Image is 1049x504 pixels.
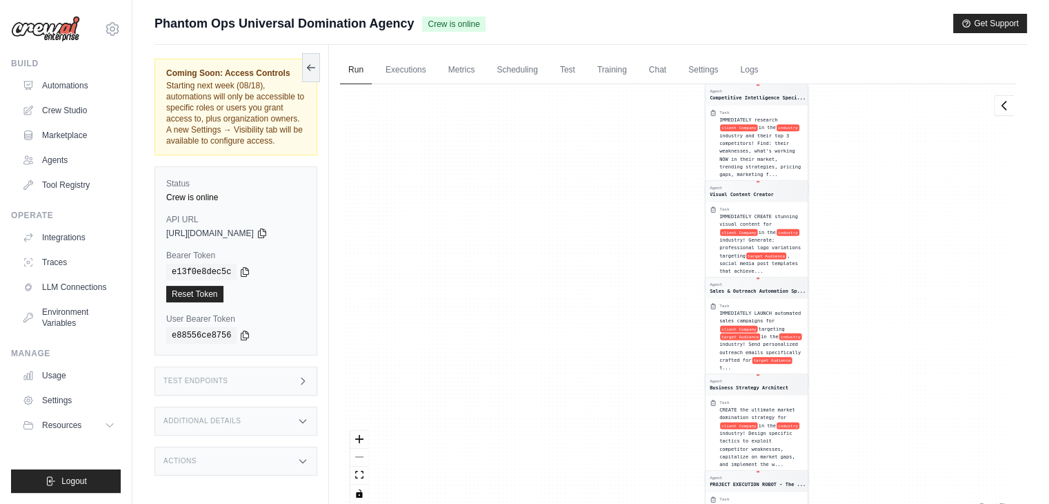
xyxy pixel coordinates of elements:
[719,310,801,323] span: IMMEDIATELY LAUNCH automated sales campaigns for
[11,58,121,69] div: Build
[166,264,237,280] code: e13f0e8dec5c
[350,485,368,503] button: toggle interactivity
[710,287,806,294] div: Sales & Outreach Automation Specialist
[710,191,774,197] div: Visual Content Creator
[17,276,121,298] a: LLM Connections
[732,56,766,85] a: Logs
[11,210,121,221] div: Operate
[166,250,306,261] label: Bearer Token
[759,229,776,235] span: in the
[719,206,729,212] div: Task
[720,229,758,236] span: client Company
[759,125,776,130] span: in the
[166,228,254,239] span: [URL][DOMAIN_NAME]
[340,56,372,85] a: Run
[719,237,801,258] span: industry! Generate: professional logo variations targeting
[710,185,774,191] div: Agent
[719,342,801,363] span: industry! Send personalized outreach emails specifically crafted for
[377,56,434,85] a: Executions
[17,389,121,411] a: Settings
[759,326,785,331] span: targeting
[166,214,306,225] label: API URL
[552,56,583,85] a: Test
[163,457,197,465] h3: Actions
[440,56,483,85] a: Metrics
[705,180,808,291] div: AgentVisual Content CreatorTaskIMMEDIATELY CREATE stunning visual content forclient Companyin the...
[953,14,1027,33] button: Get Support
[17,124,121,146] a: Marketplace
[779,333,801,340] span: industry
[719,213,798,226] span: IMMEDIATELY CREATE stunning visual content for
[17,174,121,196] a: Tool Registry
[166,81,304,146] span: Starting next week (08/18), automations will only be accessible to specific roles or users you gr...
[710,94,806,101] div: Competitive Intelligence Specialist
[11,348,121,359] div: Manage
[166,178,306,189] label: Status
[719,365,731,371] span: t...
[17,365,121,387] a: Usage
[719,303,729,309] div: Task
[17,99,121,122] a: Crew Studio
[719,406,803,469] div: CREATE the ultimate market domination strategy for {client Company} in the {industry} industry! D...
[759,423,776,428] span: in the
[705,84,808,195] div: AgentCompetitive Intelligence Speci...TaskIMMEDIATELY researchclient Companyin theindustryindustr...
[705,277,808,388] div: AgentSales & Outreach Automation Sp...TaskIMMEDIATELY LAUNCH automated sales campaigns forclient ...
[350,467,368,485] button: fit view
[11,16,80,42] img: Logo
[17,414,121,436] button: Resources
[166,68,306,79] span: Coming Soon: Access Controls
[350,431,368,449] button: zoom in
[163,377,228,385] h3: Test Endpoints
[980,438,1049,504] iframe: Chat Widget
[166,286,223,302] a: Reset Token
[777,124,799,131] span: industry
[154,14,414,33] span: Phantom Ops Universal Domination Agency
[710,475,806,481] div: Agent
[746,253,786,260] span: target Audience
[488,56,546,85] a: Scheduling
[719,309,803,372] div: IMMEDIATELY LAUNCH automated sales campaigns for {client Company} targeting {target Audience} in ...
[719,407,795,420] span: CREATE the ultimate market domination strategy for
[166,192,306,203] div: Crew is online
[422,17,485,32] span: Crew is online
[166,313,306,324] label: User Bearer Token
[719,253,798,274] span: , social media post templates that achieve...
[641,56,675,85] a: Chat
[710,282,806,287] div: Agent
[777,229,799,236] span: industry
[720,124,758,131] span: client Company
[42,420,81,431] span: Resources
[680,56,726,85] a: Settings
[710,88,806,94] div: Agent
[720,333,760,340] span: target Audience
[719,133,801,177] span: industry and their top 3 competitors! Find: their weaknesses, what's working NOW in their market,...
[17,75,121,97] a: Automations
[710,384,788,391] div: Business Strategy Architect
[17,226,121,249] a: Integrations
[719,110,729,115] div: Task
[719,496,729,502] div: Task
[720,423,758,429] span: client Company
[719,116,803,179] div: IMMEDIATELY research {client Company} in the {industry} industry and their top 3 competitors! Fin...
[166,327,237,344] code: e88556ce8756
[705,374,808,485] div: AgentBusiness Strategy ArchitectTaskCREATE the ultimate market domination strategy forclient Comp...
[719,430,795,467] span: industry! Design specific tactics to exploit competitor weaknesses, capitalize on market gaps, an...
[719,117,777,122] span: IMMEDIATELY research
[719,213,803,275] div: IMMEDIATELY CREATE stunning visual content for {client Company} in the {industry} industry! Gener...
[61,476,87,487] span: Logout
[589,56,635,85] a: Training
[761,333,778,339] span: in the
[17,301,121,334] a: Environment Variables
[11,469,121,493] button: Logout
[719,400,729,405] div: Task
[163,417,241,425] h3: Additional Details
[752,357,792,364] span: target Audience
[720,326,758,333] span: client Company
[17,149,121,171] a: Agents
[350,431,368,503] div: React Flow controls
[710,481,806,487] div: PROJECT EXECUTION ROBOT - The Task Automation Beast
[777,423,799,429] span: industry
[17,251,121,273] a: Traces
[710,378,788,384] div: Agent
